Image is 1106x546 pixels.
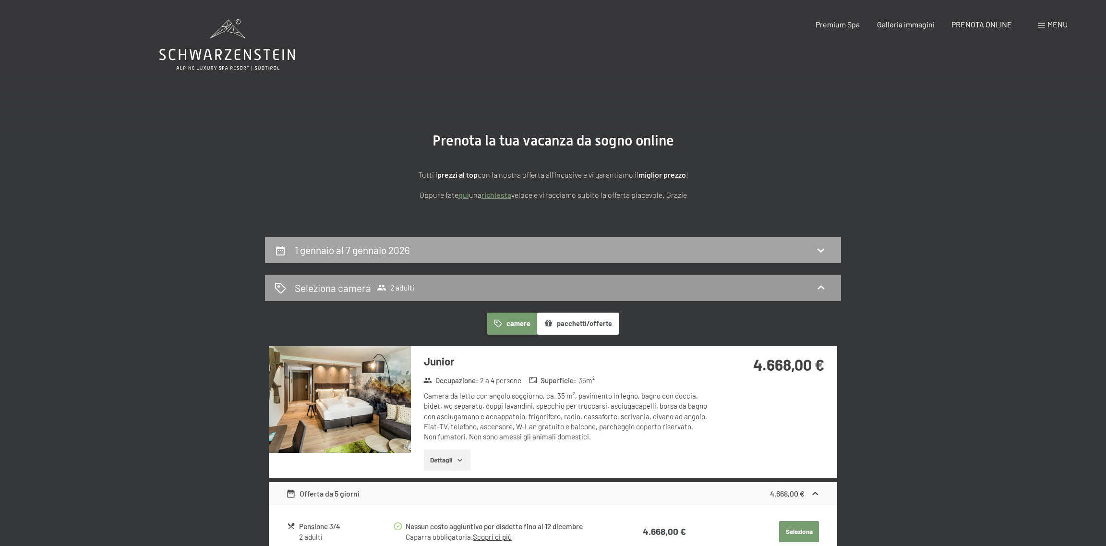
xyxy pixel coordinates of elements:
strong: 4.668,00 € [753,355,824,374]
span: Menu [1047,20,1068,29]
strong: 4.668,00 € [643,526,686,537]
a: Premium Spa [816,20,860,29]
div: Offerta da 5 giorni [286,488,360,499]
p: Oppure fate una veloce e vi facciamo subito la offerta piacevole. Grazie [313,189,793,201]
a: Galleria immagini [877,20,935,29]
span: 35 m² [578,376,595,386]
h2: 1 gennaio al 7 gennaio 2026 [295,244,410,256]
a: Scopri di più [473,533,512,541]
a: PRENOTA ONLINE [951,20,1012,29]
div: 2 adulti [299,532,393,542]
p: Tutti i con la nostra offerta all'incusive e vi garantiamo il ! [313,169,793,181]
h3: Junior [424,354,709,369]
strong: prezzi al top [437,170,478,179]
span: Prenota la tua vacanza da sogno online [433,132,674,149]
strong: Occupazione : [423,376,478,386]
div: Offerta da 5 giorni4.668,00 € [269,482,837,505]
a: richiesta [481,190,511,199]
strong: miglior prezzo [638,170,686,179]
img: mss_renderimg.php [269,346,411,453]
button: camere [487,313,537,335]
strong: Superficie : [529,376,577,386]
button: pacchetti/offerte [537,313,619,335]
div: Nessun costo aggiuntivo per disdette fino al 12 dicembre [406,521,605,532]
div: Camera da letto con angolo soggiorno, ca. 35 m², pavimento in legno, bagno con doccia, bidet, wc ... [424,391,709,442]
span: 2 adulti [377,283,414,292]
span: 2 a 4 persone [480,376,521,386]
button: Dettagli [424,449,470,471]
div: Caparra obbligatoria. [406,532,605,542]
button: Seleziona [779,521,819,542]
strong: 4.668,00 € [770,489,805,498]
h2: Seleziona camera [295,281,371,295]
a: quì [458,190,469,199]
div: Pensione 3/4 [299,521,393,532]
